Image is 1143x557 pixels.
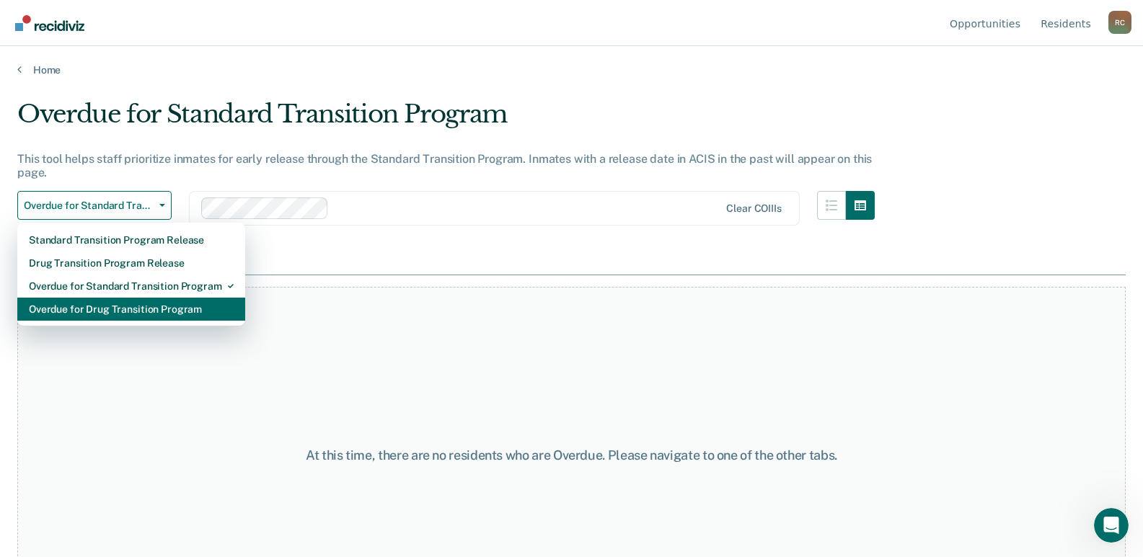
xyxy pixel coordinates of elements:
div: This tool helps staff prioritize inmates for early release through the Standard Transition Progra... [17,152,875,179]
span: Overdue for Standard Transition Program [24,200,154,212]
img: Recidiviz [15,15,84,31]
div: Drug Transition Program Release [29,251,234,275]
div: Overdue for Drug Transition Program [29,298,234,321]
div: R C [1108,11,1131,34]
div: Standard Transition Program Release [29,228,234,251]
div: Overdue for Standard Transition Program [29,275,234,298]
div: Clear COIIIs [726,202,781,215]
a: Home [17,63,1126,76]
div: At this time, there are no residents who are Overdue. Please navigate to one of the other tabs. [295,447,849,463]
iframe: Intercom live chat [1094,508,1129,543]
button: Overdue for Standard Transition Program [17,191,172,220]
div: Dropdown Menu [17,223,245,326]
div: Overdue for Standard Transition Program [17,99,875,141]
button: Profile dropdown button [1108,11,1131,34]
